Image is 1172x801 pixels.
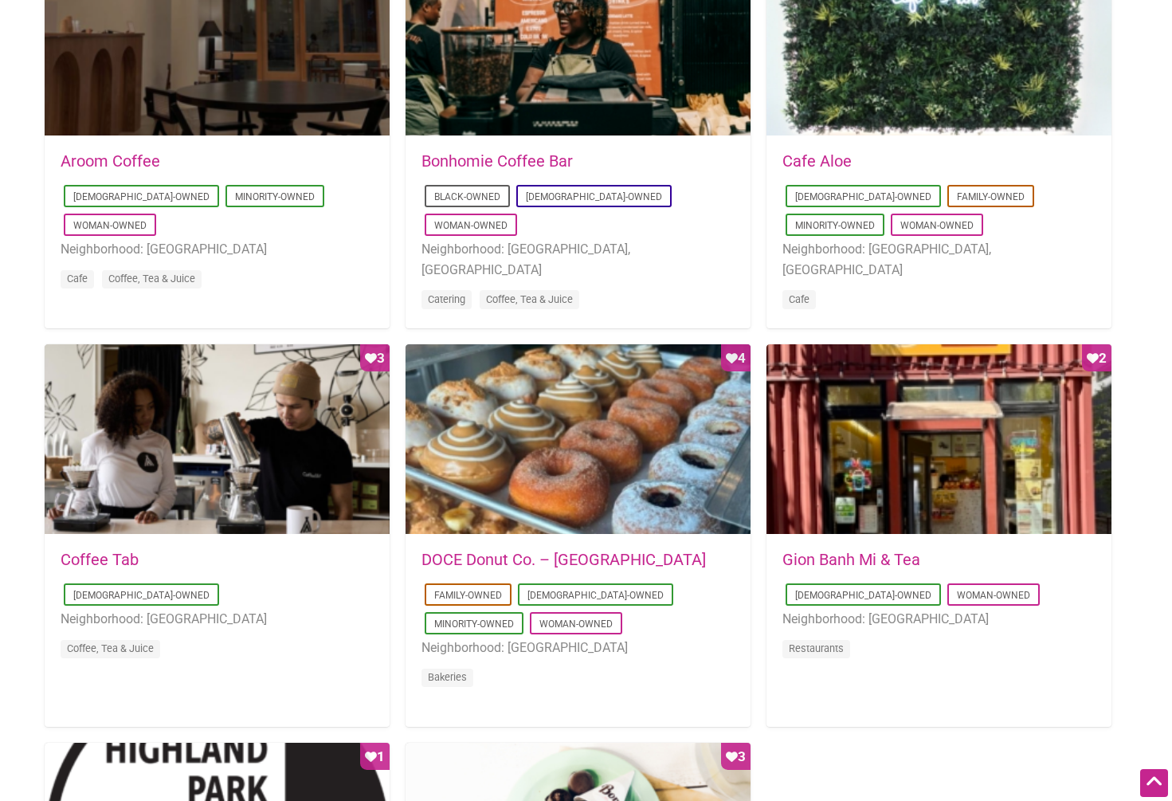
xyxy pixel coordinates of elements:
[73,590,210,601] a: [DEMOGRAPHIC_DATA]-Owned
[782,609,1096,630] li: Neighborhood: [GEOGRAPHIC_DATA]
[73,220,147,231] a: Woman-Owned
[421,550,706,569] a: DOCE Donut Co. – [GEOGRAPHIC_DATA]
[434,191,500,202] a: Black-Owned
[421,239,735,280] li: Neighborhood: [GEOGRAPHIC_DATA], [GEOGRAPHIC_DATA]
[527,590,664,601] a: [DEMOGRAPHIC_DATA]-Owned
[957,191,1025,202] a: Family-Owned
[900,220,974,231] a: Woman-Owned
[782,239,1096,280] li: Neighborhood: [GEOGRAPHIC_DATA], [GEOGRAPHIC_DATA]
[795,191,931,202] a: [DEMOGRAPHIC_DATA]-Owned
[108,273,195,285] a: Coffee, Tea & Juice
[539,618,613,630] a: Woman-Owned
[235,191,315,202] a: Minority-Owned
[795,590,931,601] a: [DEMOGRAPHIC_DATA]-Owned
[61,609,374,630] li: Neighborhood: [GEOGRAPHIC_DATA]
[789,642,844,654] a: Restaurants
[61,239,374,260] li: Neighborhood: [GEOGRAPHIC_DATA]
[73,191,210,202] a: [DEMOGRAPHIC_DATA]-Owned
[421,151,573,171] a: Bonhomie Coffee Bar
[782,151,852,171] a: Cafe Aloe
[67,273,88,285] a: Cafe
[434,618,514,630] a: Minority-Owned
[486,293,573,305] a: Coffee, Tea & Juice
[526,191,662,202] a: [DEMOGRAPHIC_DATA]-Owned
[67,642,154,654] a: Coffee, Tea & Juice
[957,590,1030,601] a: Woman-Owned
[795,220,875,231] a: Minority-Owned
[434,220,508,231] a: Woman-Owned
[782,550,920,569] a: Gion Banh Mi & Tea
[421,638,735,658] li: Neighborhood: [GEOGRAPHIC_DATA]
[789,293,809,305] a: Cafe
[61,151,160,171] a: Aroom Coffee
[61,550,139,569] a: Coffee Tab
[428,671,467,683] a: Bakeries
[1140,769,1168,797] div: Scroll Back to Top
[434,590,502,601] a: Family-Owned
[428,293,465,305] a: Catering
